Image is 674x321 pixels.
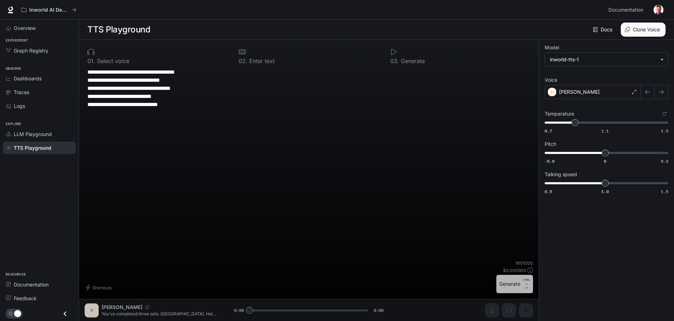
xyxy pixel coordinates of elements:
[3,128,76,140] a: LLM Playground
[515,260,533,266] p: 181 / 1000
[3,44,76,57] a: Graph Registry
[545,142,556,147] p: Pitch
[523,278,530,286] p: CTRL +
[14,309,21,317] span: Dark mode toggle
[57,307,73,321] button: Close drawer
[545,172,577,177] p: Talking speed
[390,58,399,64] p: 0 3 .
[503,267,526,273] p: $ 0.000905
[3,22,76,34] a: Overview
[14,47,48,54] span: Graph Registry
[661,128,668,134] span: 1.5
[545,128,552,134] span: 0.7
[14,130,52,138] span: LLM Playground
[14,281,49,288] span: Documentation
[3,278,76,291] a: Documentation
[545,53,668,66] div: inworld-tts-1
[621,23,666,37] button: Clone Voice
[87,58,95,64] p: 0 1 .
[3,86,76,98] a: Traces
[3,100,76,112] a: Logs
[523,278,530,290] p: ⏎
[247,58,275,64] p: Enter text
[14,75,42,82] span: Dashboards
[661,110,668,118] button: Reset to default
[601,128,609,134] span: 1.1
[3,72,76,85] a: Dashboards
[3,292,76,304] a: Feedback
[661,158,668,164] span: 5.0
[545,189,552,195] span: 0.5
[399,58,425,64] p: Generate
[661,189,668,195] span: 1.5
[550,56,657,63] div: inworld-tts-1
[496,275,533,293] button: GenerateCTRL +⏎
[604,158,606,164] span: 0
[606,3,649,17] a: Documentation
[87,23,150,37] h1: TTS Playground
[14,102,25,110] span: Logs
[85,282,115,293] button: Shortcuts
[545,158,554,164] span: -5.0
[239,58,247,64] p: 0 2 .
[14,88,29,96] span: Traces
[14,144,51,152] span: TTS Playground
[3,142,76,154] a: TTS Playground
[14,24,36,32] span: Overview
[608,6,643,14] span: Documentation
[592,23,615,37] a: Docs
[95,58,129,64] p: Select voice
[545,111,574,116] p: Temperature
[545,78,557,82] p: Voice
[14,295,37,302] span: Feedback
[545,45,559,50] p: Model
[18,3,80,17] button: All workspaces
[601,189,609,195] span: 1.0
[654,5,663,15] img: User avatar
[651,3,666,17] button: User avatar
[559,88,600,95] p: [PERSON_NAME]
[29,7,69,13] p: Inworld AI Demos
